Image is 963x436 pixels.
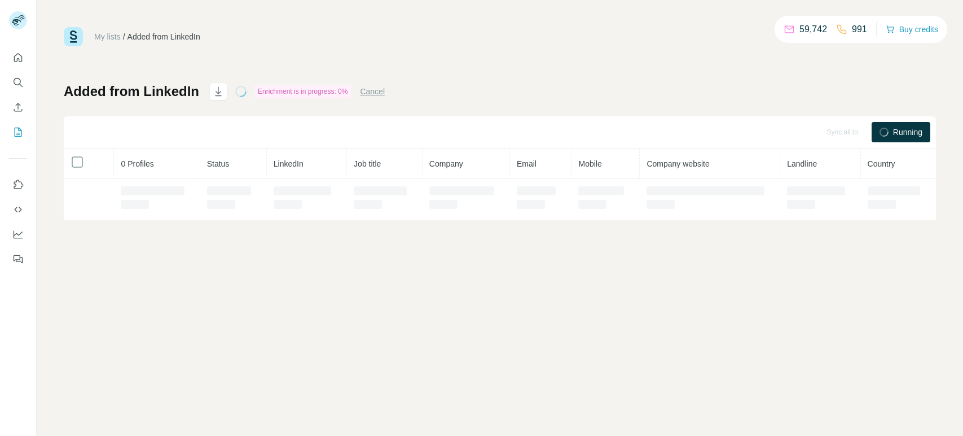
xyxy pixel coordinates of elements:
p: 991 [852,23,867,36]
span: Company website [647,159,709,168]
div: Enrichment is in progress: 0% [254,85,351,98]
button: Quick start [9,47,27,68]
button: Enrich CSV [9,97,27,117]
span: Landline [787,159,817,168]
button: Use Surfe API [9,199,27,220]
img: Surfe Logo [64,27,83,46]
span: LinkedIn [274,159,304,168]
button: Cancel [360,86,385,97]
span: Company [429,159,463,168]
li: / [123,31,125,42]
span: Country [868,159,895,168]
button: Search [9,72,27,93]
button: Use Surfe on LinkedIn [9,175,27,195]
span: Email [517,159,537,168]
h1: Added from LinkedIn [64,82,199,101]
button: Buy credits [886,21,938,37]
span: Running [893,127,922,138]
div: Added from LinkedIn [127,31,200,42]
a: My lists [94,32,121,41]
p: 59,742 [799,23,827,36]
button: Dashboard [9,224,27,245]
span: 0 Profiles [121,159,153,168]
span: Mobile [578,159,601,168]
span: Status [207,159,230,168]
button: My lists [9,122,27,142]
span: Job title [354,159,381,168]
button: Feedback [9,249,27,269]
